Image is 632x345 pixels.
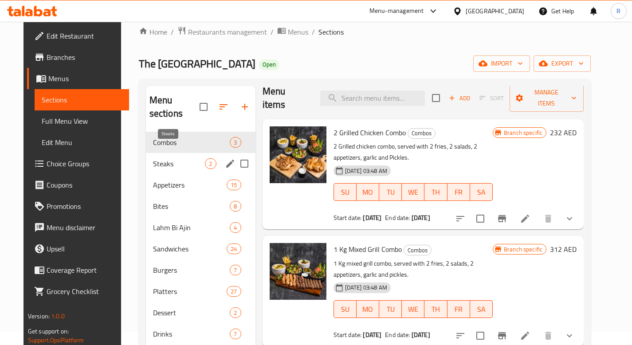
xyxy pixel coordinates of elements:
a: Coverage Report [27,259,129,281]
div: Combos [404,245,432,255]
span: Promotions [47,201,122,212]
button: Add section [234,96,255,118]
span: Version: [28,310,50,322]
b: [DATE] [412,212,430,223]
div: items [230,329,241,339]
span: WE [405,186,421,199]
span: 4 [230,223,240,232]
span: Start date: [334,329,362,341]
span: Open [259,61,279,68]
button: SU [334,183,357,201]
span: [DATE] 03:48 AM [342,167,391,175]
a: Edit menu item [520,330,530,341]
a: Home [139,27,167,37]
span: SU [338,186,353,199]
span: 15 [227,181,240,189]
div: Sandwiches [153,243,227,254]
span: Choice Groups [47,158,122,169]
a: Upsell [27,238,129,259]
span: 2 Grilled Chicken Combo [334,126,406,139]
div: Combos3 [146,132,255,153]
span: 3 [230,138,240,147]
span: Steaks [153,158,205,169]
span: 2 [205,160,216,168]
button: MO [357,300,379,318]
button: TU [379,183,402,201]
span: SA [474,303,489,316]
div: Menu-management [369,6,424,16]
div: items [205,158,216,169]
p: 2 Grilled chicken combo, served with 2 fries, 2 salads, 2 appetizers, garlic and Pickles. [334,141,493,163]
span: TH [428,303,444,316]
a: Edit Restaurant [27,25,129,47]
nav: breadcrumb [139,26,591,38]
span: Combos [404,245,431,255]
input: search [320,90,425,106]
h6: 312 AED [550,243,577,255]
a: Full Menu View [35,110,129,132]
span: FR [451,303,467,316]
span: Bites [153,201,230,212]
span: 2 [230,309,240,317]
div: items [230,137,241,148]
span: 1.0.0 [51,310,65,322]
div: Drinks [153,329,230,339]
span: 8 [230,202,240,211]
svg: Show Choices [564,213,575,224]
span: End date: [385,212,410,223]
div: Dessert2 [146,302,255,323]
img: 2 Grilled Chicken Combo [270,126,326,183]
li: / [312,27,315,37]
span: End date: [385,329,410,341]
span: Add [448,93,471,103]
li: / [171,27,174,37]
a: Branches [27,47,129,68]
span: Edit Restaurant [47,31,122,41]
div: items [230,265,241,275]
a: Promotions [27,196,129,217]
span: Coverage Report [47,265,122,275]
div: Combos [153,137,230,148]
span: Select all sections [194,98,213,116]
a: Edit menu item [520,213,530,224]
p: 1 Kg mixed grill combo, served with 2 fries, 2 salads, 2 appetizers, garlic and pickles. [334,258,493,280]
button: MO [357,183,379,201]
button: WE [402,300,424,318]
div: items [230,201,241,212]
button: export [534,55,591,72]
span: Branch specific [500,245,546,254]
div: Lahm Bi Ajin4 [146,217,255,238]
span: Appetizers [153,180,227,190]
a: Grocery Checklist [27,281,129,302]
span: Start date: [334,212,362,223]
span: Sections [42,94,122,105]
span: Get support on: [28,325,69,337]
button: WE [402,183,424,201]
button: Manage items [510,84,584,112]
button: FR [448,183,470,201]
div: items [227,243,241,254]
a: Choice Groups [27,153,129,174]
button: SA [470,183,493,201]
b: [DATE] [363,329,381,341]
span: Lahm Bi Ajin [153,222,230,233]
button: show more [559,208,580,229]
span: TU [383,186,398,199]
span: Dessert [153,307,230,318]
a: Sections [35,89,129,110]
span: Combos [408,128,435,138]
button: TH [424,183,447,201]
span: Edit Menu [42,137,122,148]
a: Menus [277,26,308,38]
span: Menus [48,73,122,84]
span: TU [383,303,398,316]
span: Burgers [153,265,230,275]
button: import [473,55,530,72]
b: [DATE] [363,212,381,223]
div: Burgers7 [146,259,255,281]
h6: 232 AED [550,126,577,139]
span: Select section [427,89,445,107]
span: Menu disclaimer [47,222,122,233]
